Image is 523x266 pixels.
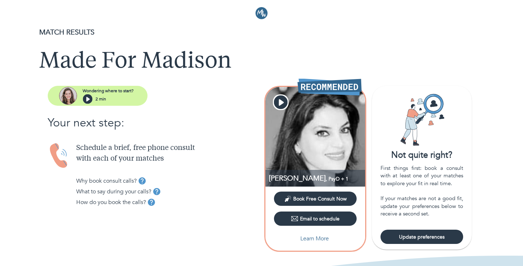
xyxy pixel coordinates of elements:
p: What to say during your calls? [76,187,151,196]
span: Update preferences [383,234,460,240]
div: Email to schedule [291,215,340,222]
button: Email to schedule [274,212,357,226]
img: Farnaz Sky profile [265,87,365,187]
div: First things first: book a consult with at least one of your matches to explore your fit in real ... [380,165,463,218]
span: , PsyD + 1 [326,176,348,182]
p: PsyD, Coaching [269,173,365,183]
button: Learn More [274,231,357,246]
img: Logo [255,7,268,19]
p: MATCH RESULTS [39,27,484,38]
h1: Made For Madison [39,49,484,75]
p: Learn More [300,234,329,243]
img: Handset [48,143,71,169]
p: Schedule a brief, free phone consult with each of your matches [76,143,261,164]
button: tooltip [151,186,162,197]
button: Update preferences [380,230,463,244]
p: Why book consult calls? [76,177,137,185]
button: tooltip [137,176,147,186]
p: Your next step: [48,114,261,131]
p: How do you book the calls? [76,198,146,207]
button: Book Free Consult Now [274,192,357,206]
p: Wondering where to start? [83,88,134,94]
button: assistantWondering where to start?2 min [48,86,147,106]
img: assistant [59,87,77,105]
div: Not quite right? [372,149,472,161]
button: tooltip [146,197,157,208]
span: Book Free Consult Now [293,195,347,202]
img: Recommended Therapist [297,78,362,95]
img: Card icon [395,93,449,146]
p: 2 min [95,96,106,102]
